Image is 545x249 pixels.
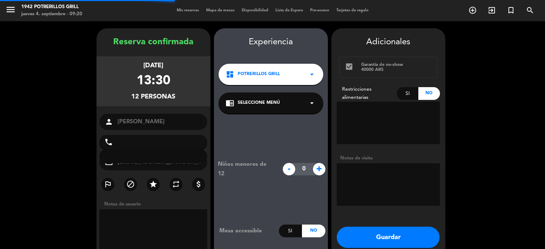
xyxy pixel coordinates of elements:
[149,180,158,188] i: star
[21,11,82,18] div: jueves 4. septiembre - 09:20
[105,118,113,126] i: person
[97,35,210,49] div: Reserva confirmada
[337,227,440,248] button: Guardar
[308,99,316,107] i: arrow_drop_down
[104,180,112,188] i: outlined_flag
[226,70,234,79] i: dashboard
[214,226,279,236] div: Mesa accessible
[345,62,353,71] i: check_box
[137,71,170,92] div: 13:30
[337,154,440,162] div: Notas de visita
[272,9,307,12] span: Lista de Espera
[361,62,432,67] div: Garantía de no-show
[283,163,295,175] span: -
[203,9,238,12] span: Mapa de mesas
[313,163,325,175] span: +
[526,6,534,15] i: search
[226,99,234,107] i: chrome_reader_mode
[21,4,82,11] div: 1942 Potrerillos Grill
[337,85,397,102] div: Restricciones alimentarias
[143,61,163,71] div: [DATE]
[361,67,432,72] div: 40000 ARS
[279,225,302,237] div: Si
[104,138,113,146] i: phone
[194,180,203,188] i: attach_money
[238,100,280,107] span: Seleccione Menú
[308,70,316,79] i: arrow_drop_down
[5,4,16,15] i: menu
[173,9,203,12] span: Mis reservas
[337,35,440,49] div: Adicionales
[468,6,477,15] i: add_circle_outline
[214,35,328,49] div: Experiencia
[418,87,440,100] div: No
[213,160,279,178] div: Niños menores de 12
[126,180,135,188] i: block
[5,4,16,17] button: menu
[307,9,333,12] span: Pre-acceso
[172,180,180,188] i: repeat
[488,6,496,15] i: exit_to_app
[333,9,372,12] span: Tarjetas de regalo
[507,6,515,15] i: turned_in_not
[397,87,418,100] div: Si
[302,225,325,237] div: No
[131,92,175,102] div: 12 personas
[101,200,210,208] div: Notas de usuario
[238,9,272,12] span: Disponibilidad
[238,71,280,78] span: Potrerillos grill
